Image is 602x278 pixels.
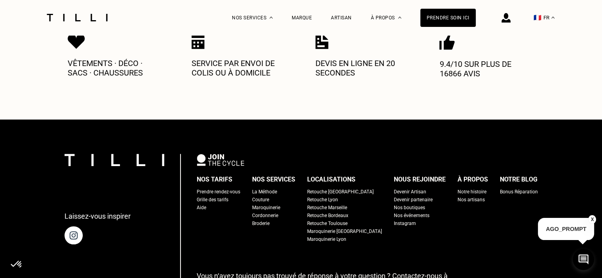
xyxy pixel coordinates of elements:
div: Nous rejoindre [394,174,446,185]
div: Notre blog [500,174,537,185]
img: logo Tilli [65,154,164,166]
img: Menu déroulant à propos [398,17,401,19]
a: Bonus Réparation [500,188,538,196]
a: Devenir Artisan [394,188,426,196]
a: Aide [197,204,206,212]
div: À propos [458,174,488,185]
a: Notre histoire [458,188,486,196]
img: Menu déroulant [270,17,273,19]
img: Icon [192,34,205,49]
div: Nos services [252,174,295,185]
p: AGO_PROMPT [538,218,594,240]
a: Instagram [394,219,416,227]
a: Artisan [331,15,352,21]
div: Nos tarifs [197,174,232,185]
a: Nos événements [394,212,429,219]
a: Marque [292,15,312,21]
a: Broderie [252,219,270,227]
img: page instagram de Tilli une retoucherie à domicile [65,226,83,244]
img: menu déroulant [551,17,555,19]
a: Retouche Bordeaux [307,212,348,219]
img: Icon [68,34,85,49]
p: Devis en ligne en 20 secondes [315,59,410,78]
a: Nos boutiques [394,204,425,212]
img: Icon [439,34,455,50]
a: Retouche [GEOGRAPHIC_DATA] [307,188,374,196]
img: icône connexion [501,13,511,23]
a: Grille des tarifs [197,196,228,204]
button: X [588,215,596,224]
a: Prendre rendez-vous [197,188,240,196]
a: Prendre soin ici [420,9,476,27]
a: La Méthode [252,188,277,196]
span: 🇫🇷 [534,14,541,21]
a: Nos artisans [458,196,485,204]
div: Localisations [307,174,355,185]
a: Retouche Lyon [307,196,338,204]
a: Retouche Toulouse [307,219,348,227]
img: Logo du service de couturière Tilli [44,14,110,21]
p: Vêtements · Déco · Sacs · Chaussures [68,59,163,78]
a: Retouche Marseille [307,204,347,212]
a: Couture [252,196,269,204]
p: Laissez-vous inspirer [65,212,131,220]
p: 9.4/10 sur plus de 16866 avis [439,59,534,78]
img: logo Join The Cycle [197,154,244,166]
a: Cordonnerie [252,212,278,219]
a: Maroquinerie [GEOGRAPHIC_DATA] [307,227,382,235]
p: Service par envoi de colis ou à domicile [192,59,287,78]
a: Maroquinerie Lyon [307,235,346,243]
a: Maroquinerie [252,204,280,212]
img: Icon [315,34,329,49]
a: Devenir partenaire [394,196,433,204]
